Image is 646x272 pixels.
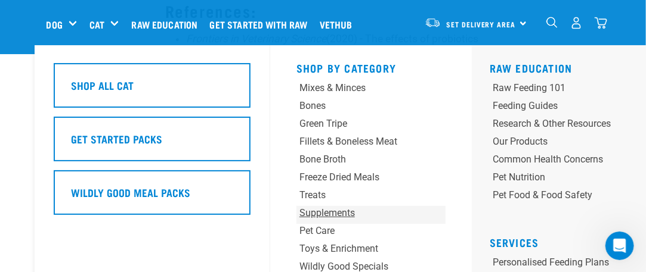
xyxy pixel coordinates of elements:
div: Pet Nutrition [493,170,611,185]
img: home-icon@2x.png [595,17,607,29]
div: Raw Feeding 101 [493,81,611,95]
img: user.png [570,17,583,29]
a: Toys & Enrichment [296,242,446,260]
a: Bones [296,99,446,117]
div: Common Health Concerns [493,152,611,167]
a: Wildly Good Meal Packs [54,170,251,224]
a: Fillets & Boneless Meat [296,135,446,152]
h5: Shop By Category [296,62,446,71]
a: Common Health Concerns [490,152,639,170]
iframe: Intercom live chat [605,232,634,260]
a: Our Products [490,135,639,152]
a: Cat [89,17,104,32]
div: Supplements [299,206,417,220]
a: Raw Education [128,1,206,48]
span: Set Delivery Area [447,22,516,26]
a: Green Tripe [296,117,446,135]
div: Feeding Guides [493,99,611,113]
div: Fillets & Boneless Meat [299,135,417,149]
a: Raw Feeding 101 [490,81,639,99]
div: Freeze Dried Meals [299,170,417,185]
a: Research & Other Resources [490,117,639,135]
h5: Shop All Cat [71,77,134,93]
div: Research & Other Resources [493,117,611,131]
div: Pet Care [299,224,417,238]
a: Dog [47,17,63,32]
a: Freeze Dried Meals [296,170,446,188]
a: Get started with Raw [207,1,317,48]
a: Raw Education [490,65,573,71]
h5: Wildly Good Meal Packs [71,185,190,200]
div: Treats [299,188,417,202]
div: Bone Broth [299,152,417,167]
div: Pet Food & Food Safety [493,188,611,202]
a: Pet Food & Food Safety [490,188,639,206]
a: Feeding Guides [490,99,639,117]
h5: Get Started Packs [71,131,162,146]
a: Bone Broth [296,152,446,170]
a: Treats [296,188,446,206]
a: Pet Nutrition [490,170,639,188]
img: van-moving.png [425,17,441,28]
a: Vethub [317,1,361,48]
div: Toys & Enrichment [299,242,417,256]
a: Mixes & Minces [296,81,446,99]
a: Shop All Cat [54,63,251,117]
a: Get Started Packs [54,117,251,170]
a: Supplements [296,206,446,224]
img: home-icon-1@2x.png [546,17,558,28]
div: Bones [299,99,417,113]
a: Pet Care [296,224,446,242]
h5: Services [490,236,639,246]
div: Mixes & Minces [299,81,417,95]
div: Green Tripe [299,117,417,131]
div: Our Products [493,135,611,149]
